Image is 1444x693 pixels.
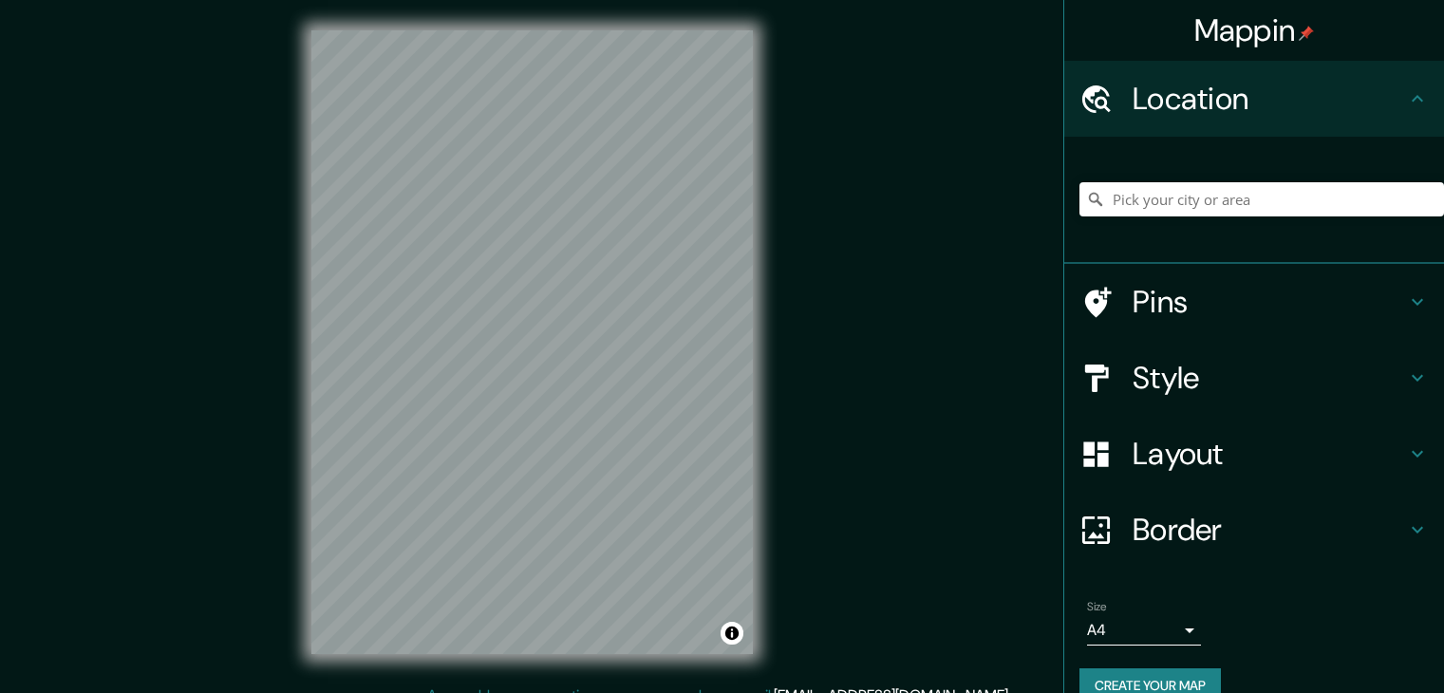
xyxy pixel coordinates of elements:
button: Toggle attribution [721,622,743,645]
img: pin-icon.png [1299,26,1314,41]
div: Layout [1064,416,1444,492]
h4: Border [1133,511,1406,549]
h4: Location [1133,80,1406,118]
div: Location [1064,61,1444,137]
h4: Mappin [1194,11,1315,49]
div: Pins [1064,264,1444,340]
h4: Layout [1133,435,1406,473]
canvas: Map [311,30,753,654]
div: Style [1064,340,1444,416]
div: A4 [1087,615,1201,646]
label: Size [1087,599,1107,615]
h4: Pins [1133,283,1406,321]
div: Border [1064,492,1444,568]
h4: Style [1133,359,1406,397]
input: Pick your city or area [1079,182,1444,216]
